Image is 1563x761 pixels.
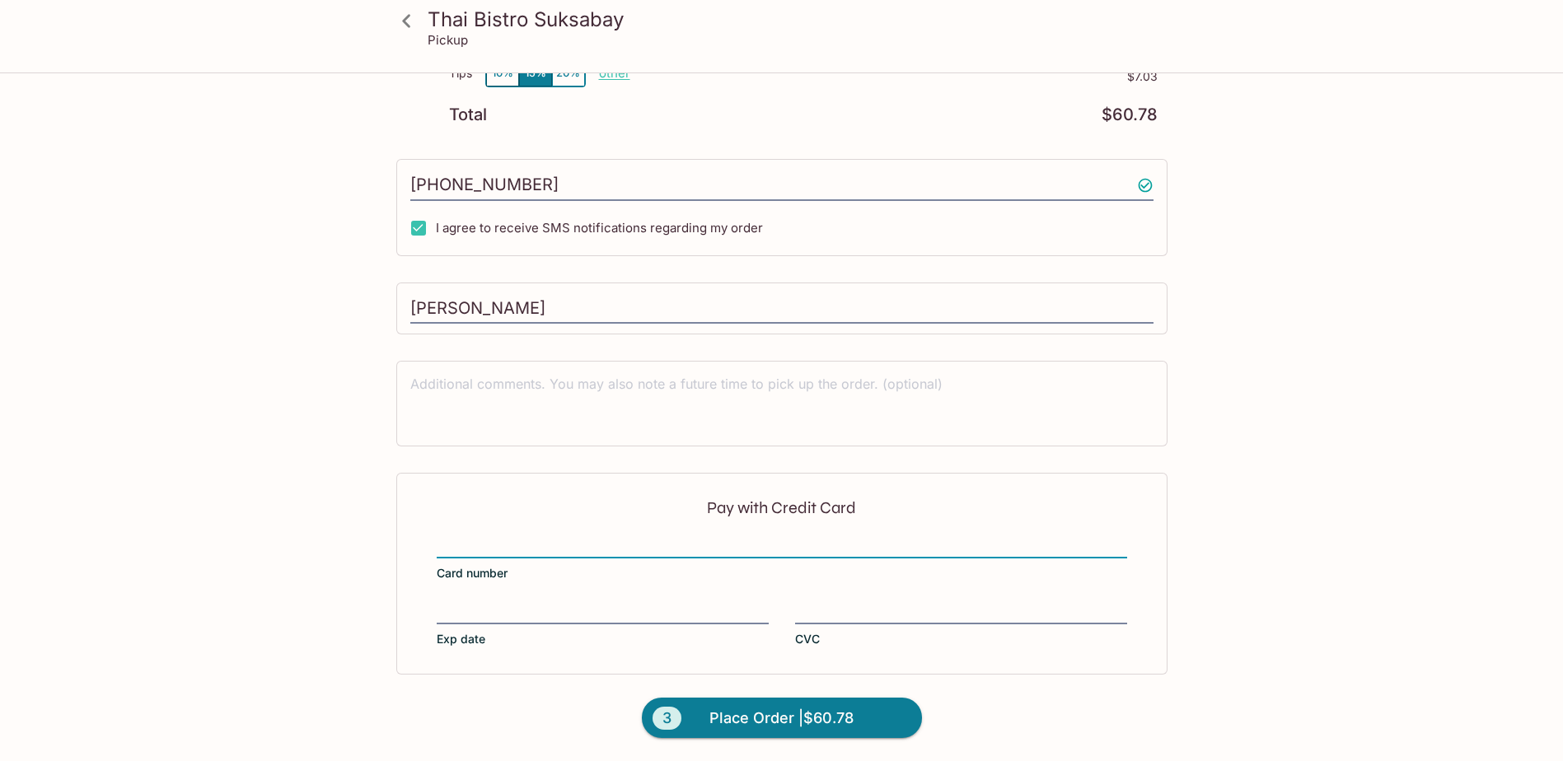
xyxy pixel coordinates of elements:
[437,500,1127,516] p: Pay with Credit Card
[428,7,1164,32] h3: Thai Bistro Suksabay
[449,107,487,123] p: Total
[437,603,769,621] iframe: Secure expiration date input frame
[653,707,681,730] span: 3
[1102,107,1158,123] p: $60.78
[437,631,485,647] span: Exp date
[709,705,854,731] span: Place Order | $60.78
[795,603,1127,621] iframe: Secure CVC input frame
[410,293,1154,324] input: Enter first and last name
[436,220,763,236] span: I agree to receive SMS notifications regarding my order
[642,698,922,739] button: 3Place Order |$60.78
[630,70,1158,83] p: $7.03
[428,32,468,48] p: Pickup
[410,170,1154,201] input: Enter phone number
[437,565,508,581] span: Card number
[437,537,1127,555] iframe: Secure card number input frame
[795,631,820,647] span: CVC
